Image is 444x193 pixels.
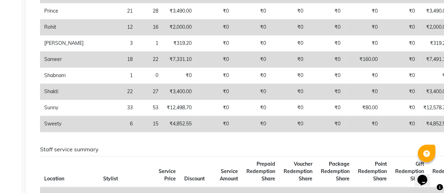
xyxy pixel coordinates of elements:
[196,100,233,116] td: ₹0
[137,68,163,84] td: 0
[382,19,419,35] td: ₹0
[137,19,163,35] td: 16
[88,19,137,35] td: 12
[233,35,270,51] td: ₹0
[159,168,176,182] span: Service Price
[88,51,137,68] td: 18
[163,100,196,116] td: ₹12,498.70
[196,35,233,51] td: ₹0
[196,116,233,132] td: ₹0
[88,84,137,100] td: 22
[307,19,345,35] td: ₹0
[137,84,163,100] td: 27
[88,68,137,84] td: 1
[382,35,419,51] td: ₹0
[196,19,233,35] td: ₹0
[382,84,419,100] td: ₹0
[88,100,137,116] td: 33
[345,19,382,35] td: ₹0
[137,116,163,132] td: 15
[270,35,307,51] td: ₹0
[307,84,345,100] td: ₹0
[270,51,307,68] td: ₹0
[163,19,196,35] td: ₹2,000.00
[321,161,350,182] span: Package Redemption Share
[137,3,163,19] td: 28
[137,35,163,51] td: 1
[233,19,270,35] td: ₹0
[88,3,137,19] td: 21
[40,116,88,132] td: Sweety
[40,100,88,116] td: Sunny
[358,161,387,182] span: Point Redemption Share
[345,100,382,116] td: ₹80.00
[345,51,382,68] td: ₹160.00
[233,3,270,19] td: ₹0
[233,84,270,100] td: ₹0
[307,35,345,51] td: ₹0
[270,84,307,100] td: ₹0
[40,84,88,100] td: Shakti
[163,35,196,51] td: ₹319.20
[382,51,419,68] td: ₹0
[137,100,163,116] td: 53
[40,3,88,19] td: Prince
[270,19,307,35] td: ₹0
[163,84,196,100] td: ₹3,400.00
[246,161,275,182] span: Prepaid Redemption Share
[270,100,307,116] td: ₹0
[345,35,382,51] td: ₹0
[220,168,238,182] span: Service Amount
[345,68,382,84] td: ₹0
[307,51,345,68] td: ₹0
[163,68,196,84] td: ₹0
[184,175,205,182] span: Discount
[233,116,270,132] td: ₹0
[44,175,64,182] span: Location
[40,68,88,84] td: Shabnam
[196,3,233,19] td: ₹0
[307,3,345,19] td: ₹0
[233,100,270,116] td: ₹0
[382,68,419,84] td: ₹0
[233,51,270,68] td: ₹0
[382,116,419,132] td: ₹0
[270,3,307,19] td: ₹0
[233,68,270,84] td: ₹0
[88,116,137,132] td: 6
[284,161,312,182] span: Voucher Redemption Share
[415,165,437,186] iframe: chat widget
[163,3,196,19] td: ₹3,490.00
[163,51,196,68] td: ₹7,331.10
[40,19,88,35] td: Rohit
[40,35,88,51] td: [PERSON_NAME]
[196,51,233,68] td: ₹0
[307,116,345,132] td: ₹0
[196,84,233,100] td: ₹0
[88,35,137,51] td: 3
[382,100,419,116] td: ₹0
[103,175,118,182] span: Stylist
[307,100,345,116] td: ₹0
[395,161,424,182] span: Gift Redemption Share
[270,68,307,84] td: ₹0
[137,51,163,68] td: 22
[307,68,345,84] td: ₹0
[270,116,307,132] td: ₹0
[40,146,429,153] h6: Staff service summary
[345,116,382,132] td: ₹0
[40,51,88,68] td: Sameer
[345,3,382,19] td: ₹0
[196,68,233,84] td: ₹0
[382,3,419,19] td: ₹0
[345,84,382,100] td: ₹0
[163,116,196,132] td: ₹4,852.55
